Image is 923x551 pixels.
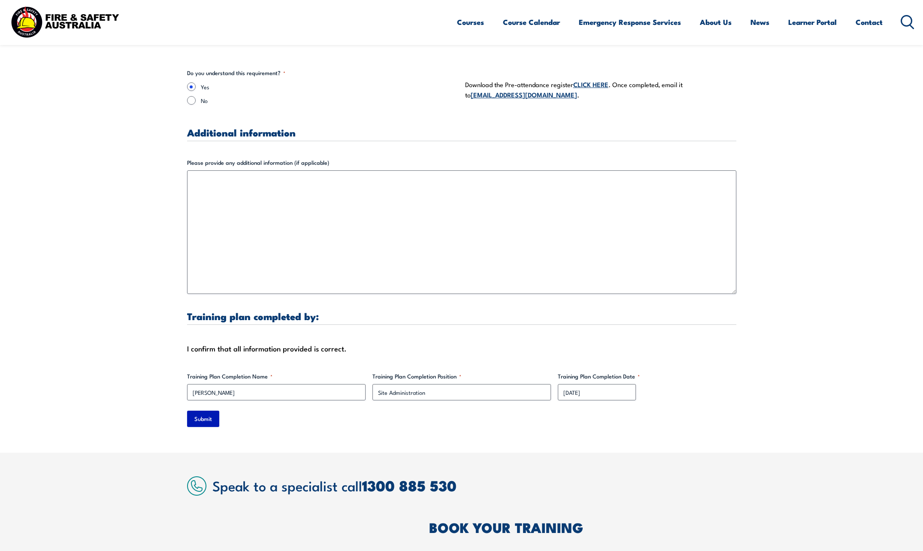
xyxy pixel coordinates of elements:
[579,11,681,33] a: Emergency Response Services
[362,474,457,497] a: 1300 885 530
[465,79,736,100] p: Download the Pre-attendance register . Once completed, email it to .
[187,69,285,77] legend: Do you understand this requirement?
[471,90,577,99] a: [EMAIL_ADDRESS][DOMAIN_NAME]
[212,478,736,493] h2: Speak to a specialist call
[201,82,458,91] label: Yes
[457,11,484,33] a: Courses
[856,11,883,33] a: Contact
[187,411,219,427] input: Submit
[187,311,736,321] h3: Training plan completed by:
[187,158,736,167] label: Please provide any additional information (if applicable)
[187,127,736,137] h3: Additional information
[201,96,458,105] label: No
[187,342,736,355] div: I confirm that all information provided is correct.
[788,11,837,33] a: Learner Portal
[558,372,736,381] label: Training Plan Completion Date
[700,11,732,33] a: About Us
[573,79,608,89] a: CLICK HERE
[503,11,560,33] a: Course Calendar
[751,11,769,33] a: News
[558,384,636,400] input: dd/mm/yyyy
[429,521,736,533] h2: BOOK YOUR TRAINING
[372,372,551,381] label: Training Plan Completion Position
[187,372,366,381] label: Training Plan Completion Name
